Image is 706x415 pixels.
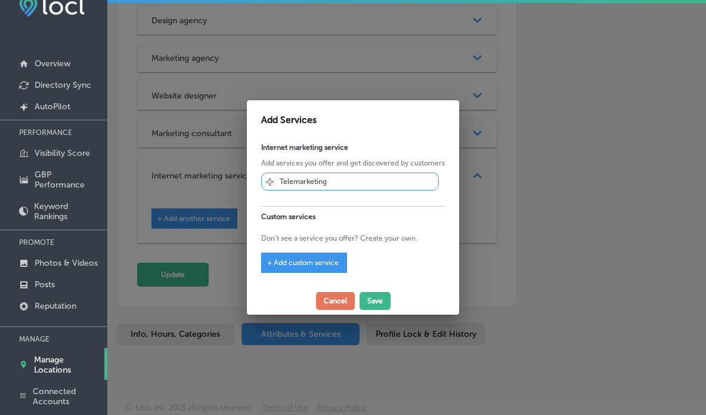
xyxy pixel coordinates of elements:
p: Photos & Videos [35,258,98,268]
p: Telemarketing [280,177,327,186]
h4: Custom services [261,206,445,227]
p: AutoPilot [35,102,70,112]
span: + Add custom service [267,259,339,267]
p: Add services you offer and get discovered by customers [261,158,445,168]
p: Don’t see a service you offer? Create your own. [261,233,445,244]
p: Reputation [35,301,76,311]
p: Overview [35,59,70,69]
p: Keyword Rankings [34,201,101,222]
p: Connected Accounts [33,386,101,407]
button: Cancel [316,292,355,310]
p: Posts [35,279,55,290]
h2: Add Services [261,115,445,125]
p: Directory Sync [35,80,91,90]
h4: Internet marketing service [261,143,445,152]
p: Manage Locations [34,355,100,375]
button: Save [360,292,391,310]
p: GBP Performance [35,170,101,190]
p: Visibility Score [35,148,90,158]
